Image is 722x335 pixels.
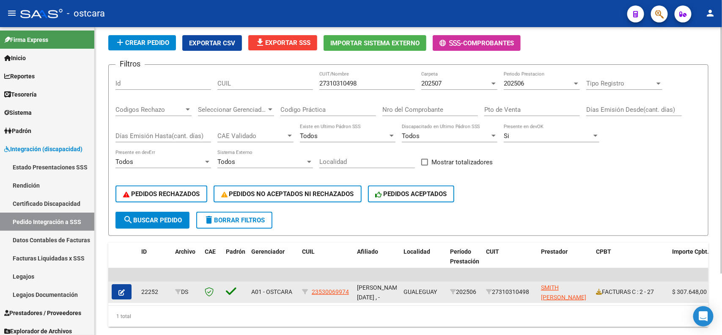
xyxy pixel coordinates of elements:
datatable-header-cell: Prestador [538,243,593,280]
span: [PERSON_NAME][DATE] , - [357,284,402,301]
span: Tipo Registro [586,80,655,87]
div: FACTURAS C : 2 - 27 [596,287,665,297]
button: Exportar CSV [182,35,242,51]
div: Open Intercom Messenger [693,306,714,327]
span: SMITH [PERSON_NAME] [541,284,586,301]
datatable-header-cell: CPBT [593,243,669,280]
mat-icon: menu [7,8,17,18]
span: Localidad [404,248,430,255]
span: Seleccionar Gerenciador [198,106,266,114]
span: Tesorería [4,90,37,99]
button: Borrar Filtros [196,212,272,229]
mat-icon: delete [204,215,214,225]
span: Reportes [4,72,35,81]
span: CAE [205,248,216,255]
div: 1 total [108,306,708,327]
span: Afiliado [357,248,378,255]
span: Inicio [4,53,26,63]
span: Todos [217,158,235,166]
span: ID [141,248,147,255]
span: Archivo [175,248,195,255]
h3: Filtros [115,58,145,70]
span: Exportar CSV [189,39,235,47]
button: -Comprobantes [433,35,521,51]
span: PEDIDOS ACEPTADOS [376,190,447,198]
span: GUALEGUAY [404,288,437,295]
div: 202506 [450,287,479,297]
span: PEDIDOS RECHAZADOS [123,190,200,198]
span: Codigos Rechazo [115,106,184,114]
button: Crear Pedido [108,35,176,50]
button: Importar Sistema Externo [324,35,426,51]
span: Período Prestación [450,248,479,265]
span: Si [504,132,509,140]
button: PEDIDOS NO ACEPTADOS NI RECHAZADOS [214,185,362,202]
div: DS [175,287,198,297]
span: Prestadores / Proveedores [4,308,81,318]
span: Todos [300,132,318,140]
datatable-header-cell: ID [138,243,172,280]
mat-icon: add [115,37,125,47]
mat-icon: file_download [255,37,265,47]
span: Padrón [226,248,245,255]
span: Exportar SSS [255,39,310,47]
datatable-header-cell: Padrón [222,243,248,280]
span: Crear Pedido [115,39,169,47]
span: Padrón [4,126,31,136]
span: $ 307.648,00 [672,288,707,295]
datatable-header-cell: Localidad [400,243,447,280]
button: PEDIDOS ACEPTADOS [368,185,455,202]
span: CUIT [486,248,499,255]
span: Sistema [4,108,32,117]
button: PEDIDOS RECHAZADOS [115,185,207,202]
span: PEDIDOS NO ACEPTADOS NI RECHAZADOS [221,190,354,198]
mat-icon: person [705,8,715,18]
datatable-header-cell: Afiliado [354,243,400,280]
span: - ostcara [67,4,105,23]
datatable-header-cell: Período Prestación [447,243,483,280]
button: Buscar Pedido [115,212,189,229]
span: Gerenciador [251,248,285,255]
datatable-header-cell: Gerenciador [248,243,299,280]
datatable-header-cell: CUIT [483,243,538,280]
div: 27310310498 [486,287,534,297]
span: Importe Cpbt. [672,248,709,255]
span: A01 - OSTCARA [251,288,292,295]
span: Integración (discapacidad) [4,144,82,154]
div: 22252 [141,287,168,297]
mat-icon: search [123,215,133,225]
span: Mostrar totalizadores [431,157,493,167]
span: Todos [115,158,133,166]
datatable-header-cell: CUIL [299,243,354,280]
datatable-header-cell: CAE [201,243,222,280]
datatable-header-cell: Archivo [172,243,201,280]
span: Todos [402,132,420,140]
span: 202507 [421,80,442,87]
span: Prestador [541,248,568,255]
span: Buscar Pedido [123,216,182,224]
button: Exportar SSS [248,35,317,50]
span: 202506 [504,80,524,87]
span: Borrar Filtros [204,216,265,224]
span: CAE Validado [217,132,286,140]
datatable-header-cell: Importe Cpbt. [669,243,715,280]
span: Comprobantes [463,39,514,47]
span: CUIL [302,248,315,255]
span: Firma Express [4,35,48,44]
span: 23530069974 [312,288,349,295]
span: Importar Sistema Externo [330,39,420,47]
span: CPBT [596,248,611,255]
span: - [439,39,463,47]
